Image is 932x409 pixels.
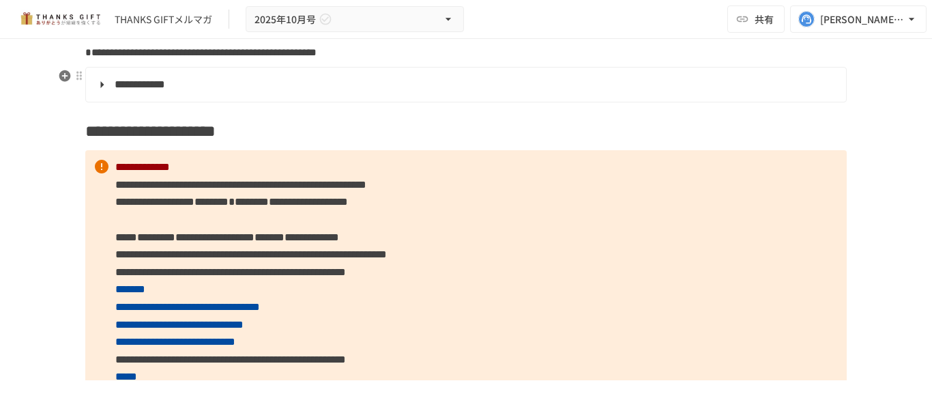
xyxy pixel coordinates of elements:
button: 共有 [727,5,785,33]
span: 共有 [755,12,774,27]
button: [PERSON_NAME][EMAIL_ADDRESS][DOMAIN_NAME] [790,5,927,33]
div: THANKS GIFTメルマガ [115,12,212,27]
div: [PERSON_NAME][EMAIL_ADDRESS][DOMAIN_NAME] [820,11,905,28]
button: 2025年10月号 [246,6,464,33]
img: mMP1OxWUAhQbsRWCurg7vIHe5HqDpP7qZo7fRoNLXQh [16,8,104,30]
span: 2025年10月号 [254,11,316,28]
